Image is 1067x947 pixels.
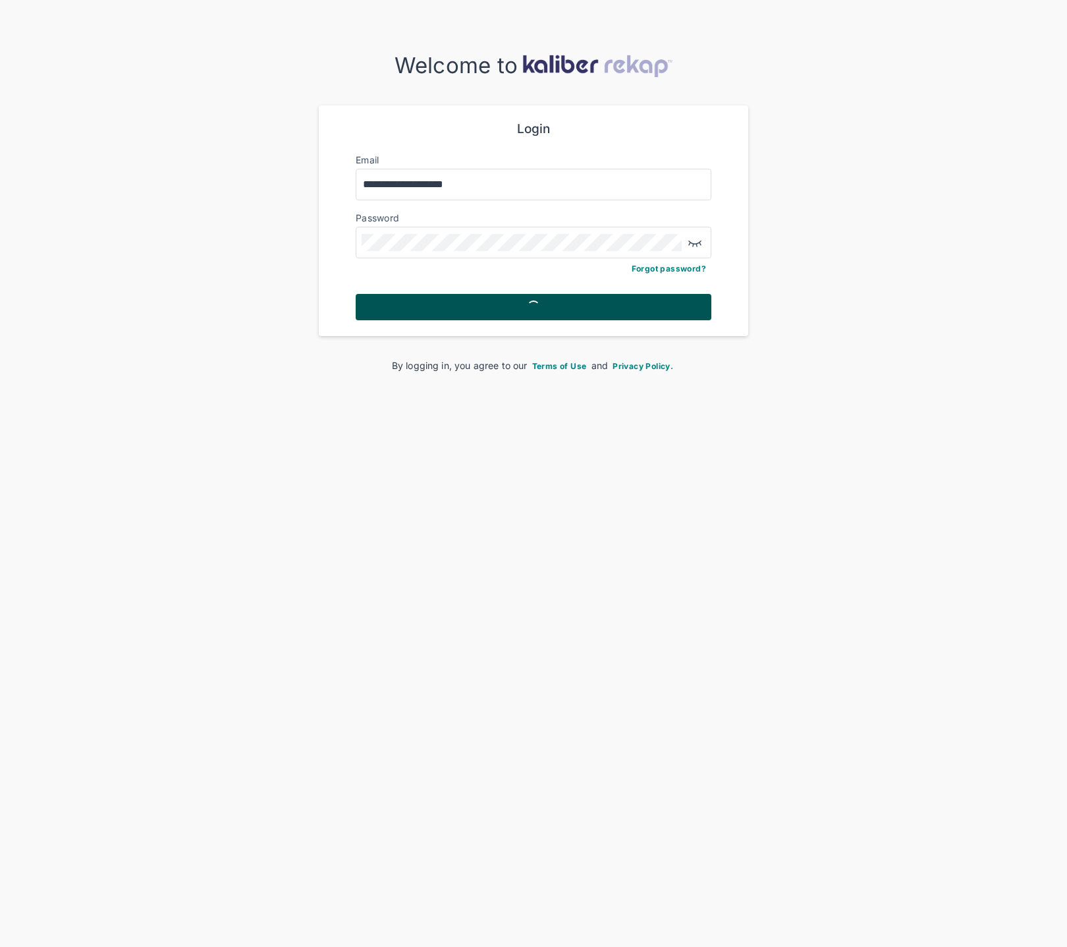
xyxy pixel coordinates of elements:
[611,360,675,371] a: Privacy Policy.
[530,360,589,371] a: Terms of Use
[356,212,399,223] label: Password
[340,359,727,372] div: By logging in, you agree to our and
[356,154,379,165] label: Email
[613,361,673,371] span: Privacy Policy.
[356,121,711,137] div: Login
[522,55,672,77] img: kaliber-logo
[532,361,587,371] span: Terms of Use
[687,235,703,250] img: eye-closed.fa43b6e4.svg
[632,264,706,273] a: Forgot password?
